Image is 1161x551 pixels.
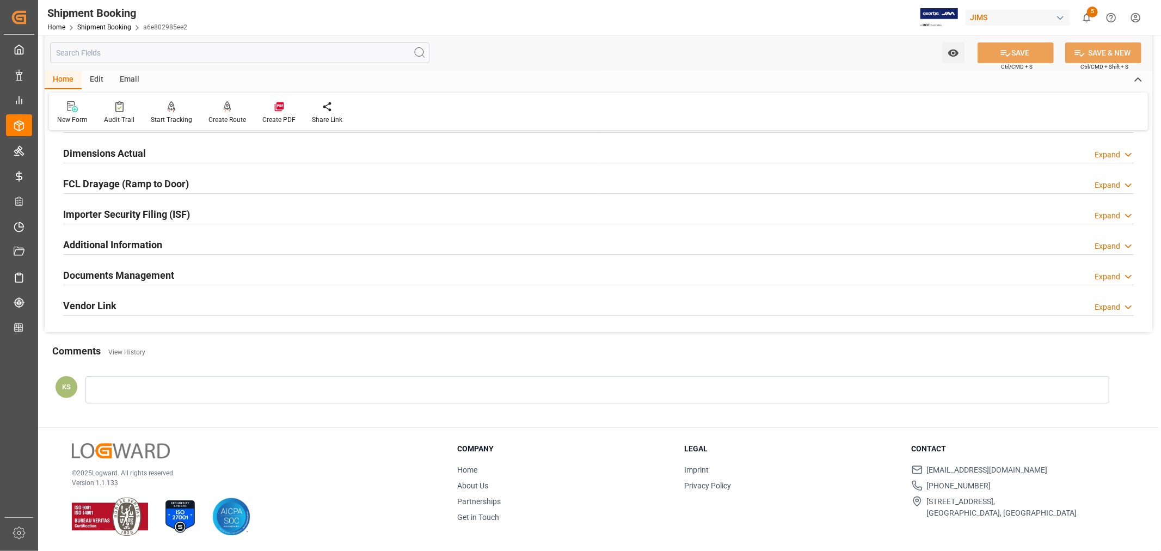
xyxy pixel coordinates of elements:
h2: Dimensions Actual [63,146,146,161]
button: Help Center [1099,5,1123,30]
button: SAVE [978,42,1054,63]
div: Email [112,71,148,89]
h2: Documents Management [63,268,174,283]
a: About Us [457,481,488,490]
button: SAVE & NEW [1065,42,1141,63]
h3: Company [457,443,671,455]
h3: Legal [684,443,898,455]
input: Search Fields [50,42,429,63]
img: AICPA SOC [212,498,250,536]
span: 5 [1087,7,1098,17]
div: Expand [1095,149,1120,161]
button: JIMS [966,7,1074,28]
h2: Comments [52,344,101,358]
img: Exertis%20JAM%20-%20Email%20Logo.jpg_1722504956.jpg [920,8,958,27]
img: ISO 9001 & ISO 14001 Certification [72,498,148,536]
a: Shipment Booking [77,23,131,31]
a: Home [457,466,477,474]
div: Create Route [208,115,246,125]
div: New Form [57,115,88,125]
h2: Additional Information [63,237,162,252]
img: Logward Logo [72,443,170,459]
span: Ctrl/CMD + Shift + S [1080,63,1128,71]
button: show 5 new notifications [1074,5,1099,30]
a: View History [108,348,145,356]
div: Audit Trail [104,115,134,125]
div: Shipment Booking [47,5,187,21]
a: Home [47,23,65,31]
button: open menu [942,42,965,63]
div: Expand [1095,210,1120,222]
p: © 2025 Logward. All rights reserved. [72,468,430,478]
span: Ctrl/CMD + S [1001,63,1033,71]
span: [STREET_ADDRESS], [GEOGRAPHIC_DATA], [GEOGRAPHIC_DATA] [927,496,1077,519]
h2: FCL Drayage (Ramp to Door) [63,176,189,191]
span: [PHONE_NUMBER] [927,480,991,492]
a: Imprint [684,466,709,474]
h2: Vendor Link [63,298,116,313]
a: Get in Touch [457,513,499,522]
div: Expand [1095,302,1120,313]
a: Privacy Policy [684,481,731,490]
h3: Contact [912,443,1125,455]
div: Create PDF [262,115,296,125]
div: Expand [1095,271,1120,283]
div: Edit [82,71,112,89]
img: ISO 27001 Certification [161,498,199,536]
span: KS [62,383,71,391]
div: Start Tracking [151,115,192,125]
a: Partnerships [457,497,501,506]
div: Expand [1095,241,1120,252]
div: JIMS [966,10,1070,26]
div: Home [45,71,82,89]
span: [EMAIL_ADDRESS][DOMAIN_NAME] [927,464,1048,476]
p: Version 1.1.133 [72,478,430,488]
div: Expand [1095,180,1120,191]
div: Share Link [312,115,342,125]
h2: Importer Security Filing (ISF) [63,207,190,222]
